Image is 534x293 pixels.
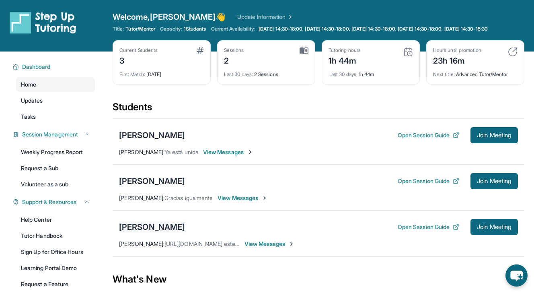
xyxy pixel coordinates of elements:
[16,109,95,124] a: Tasks
[16,245,95,259] a: Sign Up for Office Hours
[16,93,95,108] a: Updates
[16,77,95,92] a: Home
[113,11,226,23] span: Welcome, [PERSON_NAME] 👋
[21,80,36,89] span: Home
[433,71,455,77] span: Next title :
[300,47,308,54] img: card
[164,149,198,155] span: Ya está unida
[164,240,259,247] span: [URL][DOMAIN_NAME] este es el link
[16,277,95,291] a: Request a Feature
[285,13,294,21] img: Chevron Right
[197,47,204,54] img: card
[22,198,76,206] span: Support & Resources
[403,47,413,57] img: card
[259,26,488,32] span: [DATE] 14:30-18:00, [DATE] 14:30-18:00, [DATE] 14:30-18:00, [DATE] 14:30-18:00, [DATE] 14:30-15:30
[470,173,518,189] button: Join Meeting
[16,145,95,159] a: Weekly Progress Report
[329,71,357,77] span: Last 30 days :
[119,240,164,247] span: [PERSON_NAME] :
[16,177,95,192] a: Volunteer as a sub
[119,221,185,233] div: [PERSON_NAME]
[329,66,413,78] div: 1h 44m
[119,149,164,155] span: [PERSON_NAME] :
[160,26,182,32] span: Capacity:
[22,63,51,71] span: Dashboard
[398,223,459,231] button: Open Session Guide
[398,177,459,185] button: Open Session Guide
[19,130,90,138] button: Session Management
[398,131,459,139] button: Open Session Guide
[237,13,294,21] a: Update Information
[113,101,524,118] div: Students
[247,149,253,155] img: Chevron-Right
[288,241,295,247] img: Chevron-Right
[119,47,158,54] div: Current Students
[470,219,518,235] button: Join Meeting
[19,198,90,206] button: Support & Resources
[508,47,518,57] img: card
[16,161,95,175] a: Request a Sub
[10,11,76,34] img: logo
[203,148,253,156] span: View Messages
[470,127,518,143] button: Join Meeting
[21,113,36,121] span: Tasks
[477,133,511,138] span: Join Meeting
[19,63,90,71] button: Dashboard
[224,66,308,78] div: 2 Sessions
[224,71,253,77] span: Last 30 days :
[113,26,124,32] span: Title:
[125,26,155,32] span: Tutor/Mentor
[218,194,268,202] span: View Messages
[477,179,511,184] span: Join Meeting
[164,194,213,201] span: Gracias igualmente
[477,225,511,229] span: Join Meeting
[16,229,95,243] a: Tutor Handbook
[21,97,43,105] span: Updates
[224,47,244,54] div: Sessions
[433,47,481,54] div: Hours until promotion
[119,54,158,66] div: 3
[119,175,185,187] div: [PERSON_NAME]
[119,71,145,77] span: First Match :
[261,195,268,201] img: Chevron-Right
[22,130,78,138] span: Session Management
[119,194,164,201] span: [PERSON_NAME] :
[244,240,295,248] span: View Messages
[224,54,244,66] div: 2
[257,26,489,32] a: [DATE] 14:30-18:00, [DATE] 14:30-18:00, [DATE] 14:30-18:00, [DATE] 14:30-18:00, [DATE] 14:30-15:30
[16,213,95,227] a: Help Center
[16,261,95,275] a: Learning Portal Demo
[119,66,204,78] div: [DATE]
[184,26,206,32] span: 1 Students
[329,54,361,66] div: 1h 44m
[211,26,255,32] span: Current Availability:
[119,130,185,141] div: [PERSON_NAME]
[433,54,481,66] div: 23h 16m
[433,66,518,78] div: Advanced Tutor/Mentor
[329,47,361,54] div: Tutoring hours
[505,264,528,287] button: chat-button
